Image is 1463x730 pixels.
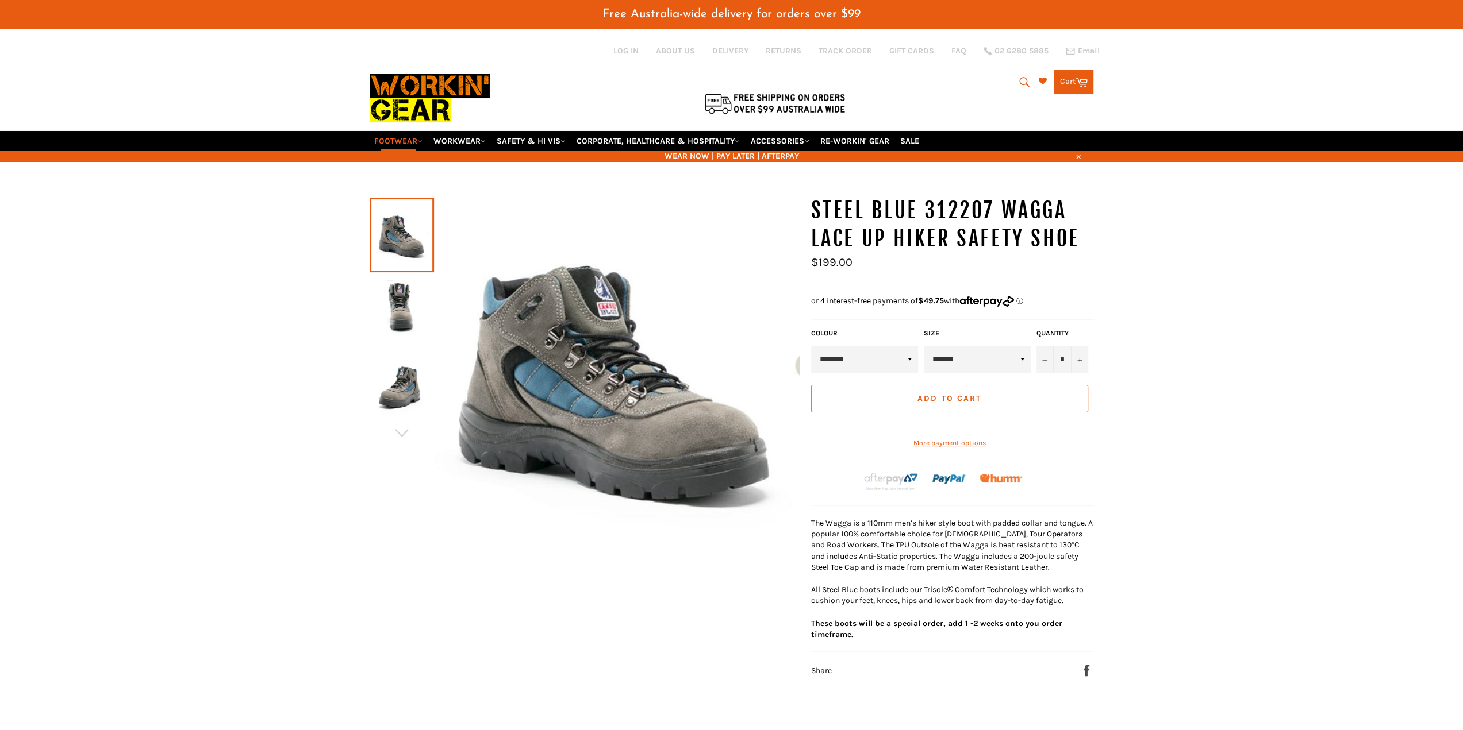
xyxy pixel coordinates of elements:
a: Log in [613,46,639,56]
span: 02 6280 5885 [994,47,1049,55]
button: Add to Cart [811,385,1088,412]
a: SAFETY & HI VIS [492,131,570,151]
img: Flat $9.95 shipping Australia wide [703,91,847,115]
h1: STEEL BLUE 312207 Wagga Lace up Hiker Safety Shoe [811,196,1094,253]
img: STEEL BLUE 312207 Wagga Lace up Hiker Safety Shoe - Workin' Gear [434,196,800,557]
a: Cart [1054,70,1093,94]
img: Humm_core_logo_RGB-01_300x60px_small_195d8312-4386-4de7-b182-0ef9b6303a37.png [980,474,1022,482]
img: STEEL BLUE 312207 Wagga Lace up Hiker Safety Shoe - Workin' Gear [375,280,428,343]
a: 02 6280 5885 [984,47,1049,55]
a: DELIVERY [712,45,748,56]
span: Share [811,666,832,675]
img: STEEL BLUE 312207 Wagga Lace up Hiker Safety Shoe - Workin' Gear [375,357,428,420]
a: RE-WORKIN' GEAR [816,131,894,151]
span: Free Australia-wide delivery for orders over $99 [602,8,861,20]
a: ACCESSORIES [746,131,814,151]
strong: These boots will be a special order, add 1 -2 weeks onto you order timeframe. [811,619,1062,639]
a: WORKWEAR [429,131,490,151]
a: TRACK ORDER [819,45,872,56]
span: Add to Cart [917,393,981,403]
a: ABOUT US [656,45,695,56]
a: RETURNS [766,45,801,56]
span: $199.00 [811,256,853,269]
img: Workin Gear leaders in Workwear, Safety Boots, PPE, Uniforms. Australia's No.1 in Workwear [370,65,490,130]
button: Increase item quantity by one [1071,346,1088,373]
button: Reduce item quantity by one [1036,346,1054,373]
img: paypal.png [932,462,966,496]
label: COLOUR [811,329,918,338]
p: All Steel Blue boots include our Trisole® Comfort Technology which works to cushion your feet, kn... [811,584,1094,607]
a: SALE [896,131,924,151]
label: Quantity [1036,329,1088,338]
span: Email [1078,47,1100,55]
label: Size [924,329,1031,338]
a: CORPORATE, HEALTHCARE & HOSPITALITY [572,131,744,151]
a: More payment options [811,438,1088,448]
a: FOOTWEAR [370,131,427,151]
p: The Wagga is a 110mm men’s hiker style boot with padded collar and tongue. A popular 100% comfort... [811,517,1094,573]
a: FAQ [951,45,966,56]
span: WEAR NOW | PAY LATER | AFTERPAY [370,150,1094,161]
img: Afterpay-Logo-on-dark-bg_large.png [863,472,919,491]
a: GIFT CARDS [889,45,934,56]
a: Email [1066,47,1100,56]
